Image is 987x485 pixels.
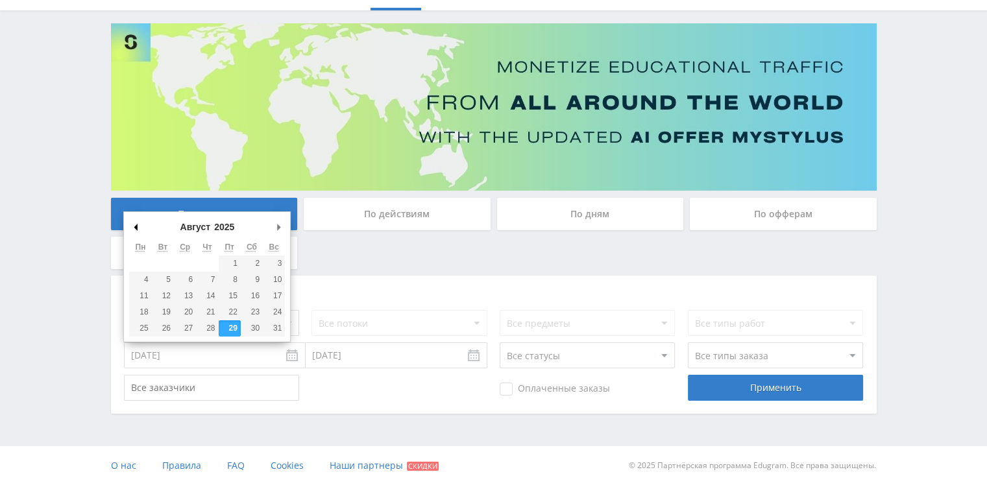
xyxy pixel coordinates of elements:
[129,272,151,288] button: 4
[263,255,285,272] button: 3
[330,446,439,485] a: Наши партнеры Скидки
[174,288,196,304] button: 13
[241,288,263,304] button: 16
[111,237,298,269] div: По локальному лендингу
[174,320,196,337] button: 27
[269,242,279,252] abbr: Воскресенье
[271,459,304,471] span: Cookies
[497,198,684,230] div: По дням
[124,342,306,368] input: Use the arrow keys to pick a date
[272,217,285,237] button: Следующий месяц
[111,198,298,230] div: По заказам
[263,288,285,304] button: 17
[212,217,236,237] div: 2025
[124,375,299,401] input: Все заказчики
[129,320,151,337] button: 25
[407,462,439,471] span: Скидки
[304,198,491,230] div: По действиям
[111,23,877,191] img: Banner
[129,288,151,304] button: 11
[174,272,196,288] button: 6
[196,320,218,337] button: 28
[158,242,167,252] abbr: Вторник
[227,446,245,485] a: FAQ
[219,288,241,304] button: 15
[241,320,263,337] button: 30
[219,304,241,320] button: 22
[271,446,304,485] a: Cookies
[263,272,285,288] button: 10
[330,459,403,471] span: Наши партнеры
[241,272,263,288] button: 9
[241,304,263,320] button: 23
[111,459,136,471] span: О нас
[263,320,285,337] button: 31
[152,272,174,288] button: 5
[152,288,174,304] button: 12
[690,198,877,230] div: По офферам
[129,304,151,320] button: 18
[162,459,201,471] span: Правила
[136,242,146,252] abbr: Понедельник
[174,304,196,320] button: 20
[129,217,142,237] button: Предыдущий месяц
[500,446,876,485] div: © 2025 Партнёрская программа Edugram. Все права защищены.
[227,459,245,471] span: FAQ
[247,242,257,252] abbr: Суббота
[111,446,136,485] a: О нас
[219,255,241,272] button: 1
[196,288,218,304] button: 14
[263,304,285,320] button: 24
[202,242,212,252] abbr: Четверг
[178,217,212,237] div: Август
[152,304,174,320] button: 19
[152,320,174,337] button: 26
[225,242,234,252] abbr: Пятница
[196,272,218,288] button: 7
[241,255,263,272] button: 2
[219,320,241,337] button: 29
[219,272,241,288] button: 8
[124,289,864,300] div: Фильтры заказов
[162,446,201,485] a: Правила
[688,375,863,401] div: Применить
[196,304,218,320] button: 21
[500,383,610,396] span: Оплаченные заказы
[180,242,190,252] abbr: Среда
